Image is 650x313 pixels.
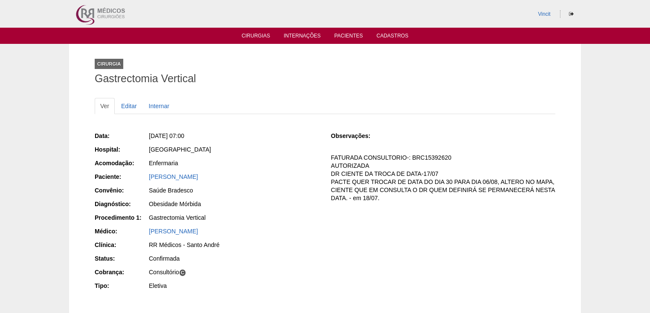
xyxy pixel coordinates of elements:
a: Cadastros [377,33,409,41]
span: C [179,269,186,276]
a: Pacientes [334,33,363,41]
div: Acomodação: [95,159,148,167]
div: Cobrança: [95,268,148,276]
div: Diagnóstico: [95,200,148,208]
div: Observações: [331,132,384,140]
div: Procedimento 1: [95,213,148,222]
div: Gastrectomia Vertical [149,213,319,222]
a: Ver [95,98,115,114]
div: Data: [95,132,148,140]
a: Editar [116,98,142,114]
div: Cirurgia [95,59,123,69]
h1: Gastrectomia Vertical [95,73,555,84]
span: [DATE] 07:00 [149,132,184,139]
div: Status: [95,254,148,263]
div: Obesidade Mórbida [149,200,319,208]
div: Hospital: [95,145,148,154]
div: Paciente: [95,172,148,181]
div: RR Médicos - Santo André [149,241,319,249]
i: Sair [569,11,574,17]
div: Eletiva [149,281,319,290]
a: Internações [284,33,321,41]
div: Saúde Bradesco [149,186,319,195]
div: Confirmada [149,254,319,263]
div: Clínica: [95,241,148,249]
div: Enfermaria [149,159,319,167]
a: Internar [143,98,175,114]
div: Consultório [149,268,319,276]
p: FATURADA CONSULTORIO-: BRC15392620 AUTORIZADA DR CIENTE DA TROCA DE DATA-17/07 PACTE QUER TROCAR ... [331,154,555,202]
a: [PERSON_NAME] [149,228,198,235]
div: Convênio: [95,186,148,195]
div: Médico: [95,227,148,235]
div: [GEOGRAPHIC_DATA] [149,145,319,154]
a: [PERSON_NAME] [149,173,198,180]
a: Cirurgias [242,33,270,41]
div: Tipo: [95,281,148,290]
a: Vincit [538,11,551,17]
